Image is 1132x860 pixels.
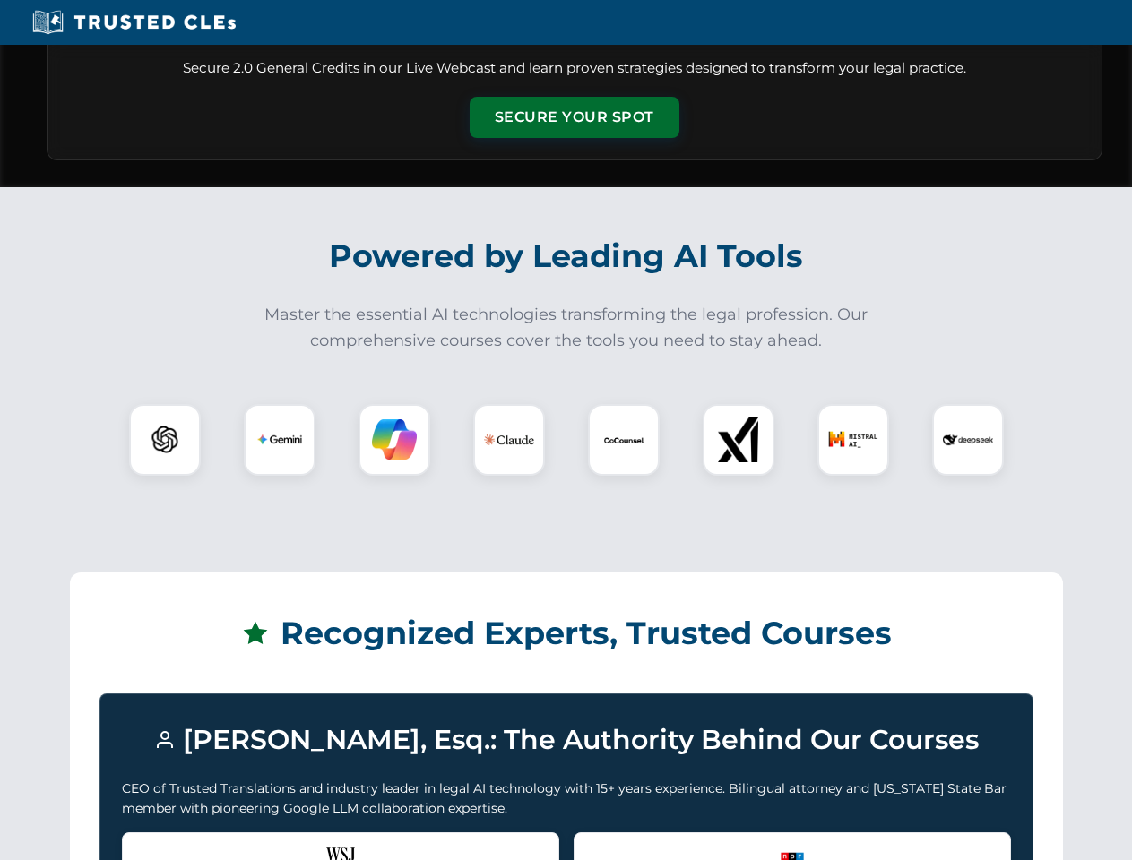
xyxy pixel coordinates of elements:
img: xAI Logo [716,417,761,462]
img: Copilot Logo [372,417,417,462]
p: Master the essential AI technologies transforming the legal profession. Our comprehensive courses... [253,302,880,354]
img: DeepSeek Logo [943,415,993,465]
img: CoCounsel Logo [601,417,646,462]
div: CoCounsel [588,404,660,476]
img: ChatGPT Logo [139,414,191,466]
img: Mistral AI Logo [828,415,878,465]
div: ChatGPT [129,404,201,476]
button: Secure Your Spot [470,97,679,138]
h2: Recognized Experts, Trusted Courses [99,602,1033,665]
h2: Powered by Leading AI Tools [70,225,1063,288]
div: DeepSeek [932,404,1004,476]
img: Claude Logo [484,415,534,465]
img: Trusted CLEs [27,9,241,36]
div: Claude [473,404,545,476]
img: Gemini Logo [257,417,302,462]
div: xAI [703,404,774,476]
div: Gemini [244,404,315,476]
div: Copilot [359,404,430,476]
p: Secure 2.0 General Credits in our Live Webcast and learn proven strategies designed to transform ... [69,58,1080,79]
h3: [PERSON_NAME], Esq.: The Authority Behind Our Courses [122,716,1011,764]
div: Mistral AI [817,404,889,476]
p: CEO of Trusted Translations and industry leader in legal AI technology with 15+ years experience.... [122,778,1011,819]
